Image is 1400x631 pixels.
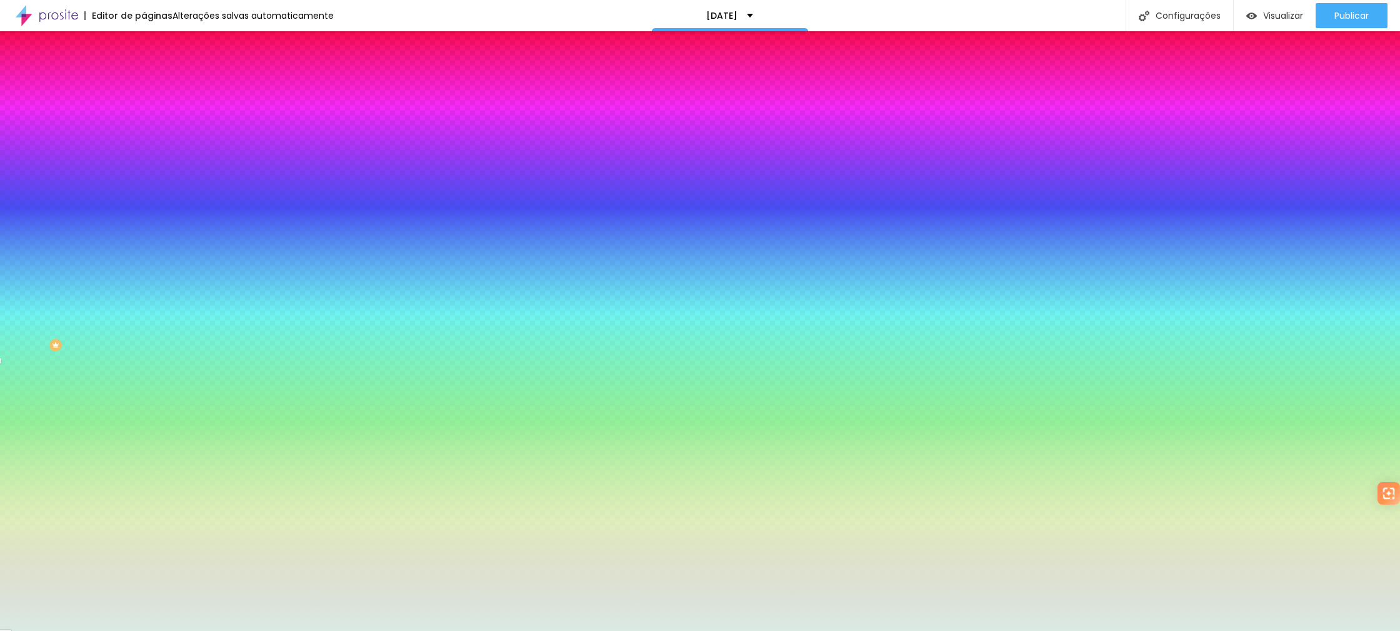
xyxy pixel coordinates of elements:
[1316,3,1387,28] button: Publicar
[84,11,172,20] div: Editor de páginas
[1234,3,1316,28] button: Visualizar
[1263,11,1303,21] span: Visualizar
[706,11,737,20] p: [DATE]
[1334,11,1369,21] span: Publicar
[172,11,334,20] div: Alterações salvas automaticamente
[1139,11,1149,21] img: Icone
[1246,11,1257,21] img: view-1.svg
